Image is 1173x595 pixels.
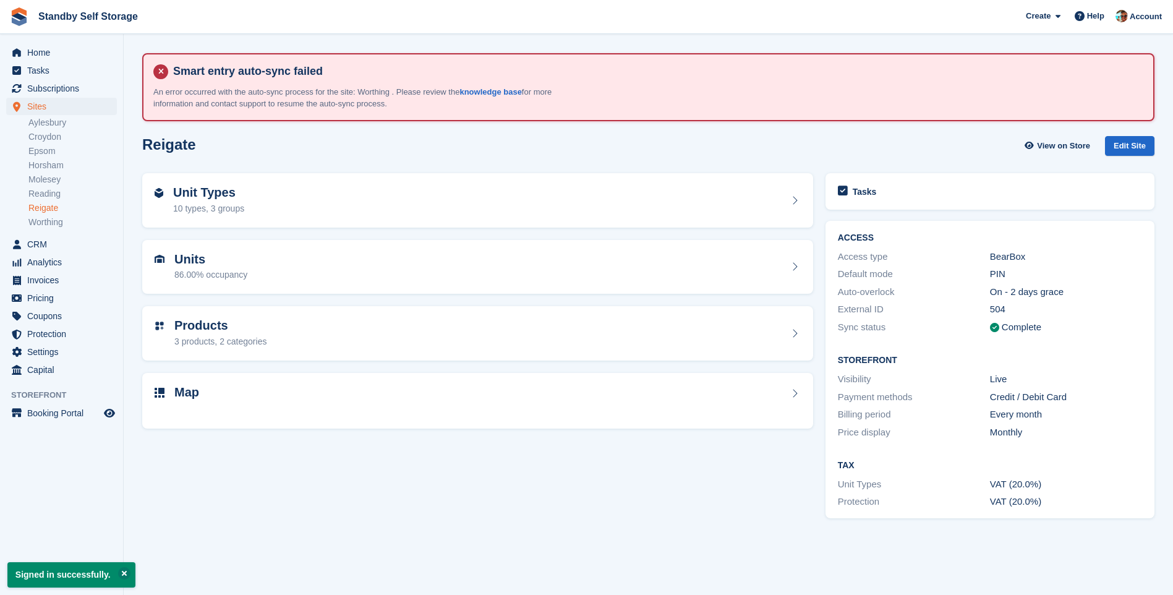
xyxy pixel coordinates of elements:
div: Every month [990,408,1142,422]
span: Booking Portal [27,405,101,422]
a: Croydon [28,131,117,143]
a: Units 86.00% occupancy [142,240,813,294]
a: menu [6,98,117,115]
img: unit-icn-7be61d7bf1b0ce9d3e12c5938cc71ed9869f7b940bace4675aadf7bd6d80202e.svg [155,255,164,263]
div: Payment methods [838,390,990,405]
h2: Map [174,385,199,400]
a: menu [6,272,117,289]
div: Default mode [838,267,990,281]
a: Edit Site [1105,136,1154,161]
h2: ACCESS [838,233,1142,243]
div: Complete [1002,320,1041,335]
a: Products 3 products, 2 categories [142,306,813,361]
a: menu [6,361,117,379]
a: Standby Self Storage [33,6,143,27]
a: menu [6,405,117,422]
h2: Tasks [853,186,877,197]
p: Signed in successfully. [7,562,135,588]
img: unit-type-icn-2b2737a686de81e16bb02015468b77c625bbabd49415b5ef34ead5e3b44a266d.svg [155,188,163,198]
a: Unit Types 10 types, 3 groups [142,173,813,228]
h2: Reigate [142,136,196,153]
span: Help [1087,10,1104,22]
a: menu [6,307,117,325]
div: 10 types, 3 groups [173,202,244,215]
div: Access type [838,250,990,264]
img: custom-product-icn-752c56ca05d30b4aa98f6f15887a0e09747e85b44ffffa43cff429088544963d.svg [155,321,164,331]
div: External ID [838,302,990,317]
span: Subscriptions [27,80,101,97]
span: View on Store [1037,140,1090,152]
div: Price display [838,426,990,440]
span: Invoices [27,272,101,289]
div: Auto-overlock [838,285,990,299]
div: Unit Types [838,477,990,492]
p: An error occurred with the auto-sync process for the site: Worthing . Please review the for more ... [153,86,586,110]
span: Settings [27,343,101,361]
h2: Unit Types [173,186,244,200]
div: 3 products, 2 categories [174,335,267,348]
span: Create [1026,10,1051,22]
div: VAT (20.0%) [990,477,1142,492]
span: Analytics [27,254,101,271]
a: Worthing [28,216,117,228]
a: Horsham [28,160,117,171]
div: 504 [990,302,1142,317]
a: menu [6,343,117,361]
span: Account [1130,11,1162,23]
div: PIN [990,267,1142,281]
h2: Units [174,252,247,267]
a: View on Store [1023,136,1095,156]
span: Protection [27,325,101,343]
div: Credit / Debit Card [990,390,1142,405]
a: knowledge base [459,87,521,96]
div: Live [990,372,1142,387]
img: map-icn-33ee37083ee616e46c38cad1a60f524a97daa1e2b2c8c0bc3eb3415660979fc1.svg [155,388,164,398]
span: Tasks [27,62,101,79]
a: Map [142,373,813,429]
img: stora-icon-8386f47178a22dfd0bd8f6a31ec36ba5ce8667c1dd55bd0f319d3a0aa187defe.svg [10,7,28,26]
div: Billing period [838,408,990,422]
div: Edit Site [1105,136,1154,156]
a: Aylesbury [28,117,117,129]
span: Pricing [27,289,101,307]
div: 86.00% occupancy [174,268,247,281]
div: BearBox [990,250,1142,264]
span: Coupons [27,307,101,325]
h2: Products [174,319,267,333]
div: On - 2 days grace [990,285,1142,299]
span: CRM [27,236,101,253]
h4: Smart entry auto-sync failed [168,64,1143,79]
a: menu [6,44,117,61]
img: Michael Walker [1115,10,1128,22]
a: menu [6,325,117,343]
span: Capital [27,361,101,379]
a: Preview store [102,406,117,421]
h2: Tax [838,461,1142,471]
div: VAT (20.0%) [990,495,1142,509]
div: Visibility [838,372,990,387]
a: Molesey [28,174,117,186]
a: menu [6,80,117,97]
a: menu [6,289,117,307]
div: Monthly [990,426,1142,440]
a: menu [6,236,117,253]
a: menu [6,254,117,271]
div: Protection [838,495,990,509]
a: Epsom [28,145,117,157]
a: Reading [28,188,117,200]
div: Sync status [838,320,990,335]
span: Storefront [11,389,123,401]
a: Reigate [28,202,117,214]
span: Home [27,44,101,61]
a: menu [6,62,117,79]
h2: Storefront [838,356,1142,366]
span: Sites [27,98,101,115]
